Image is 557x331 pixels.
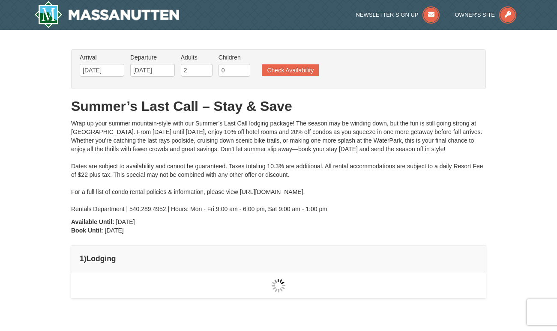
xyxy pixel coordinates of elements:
[219,53,250,62] label: Children
[80,53,124,62] label: Arrival
[34,1,179,28] a: Massanutten Resort
[262,64,319,76] button: Check Availability
[116,218,135,225] span: [DATE]
[455,12,495,18] span: Owner's Site
[34,1,179,28] img: Massanutten Resort Logo
[356,12,419,18] span: Newsletter Sign Up
[455,12,517,18] a: Owner's Site
[272,279,285,292] img: wait gif
[181,53,213,62] label: Adults
[71,218,114,225] strong: Available Until:
[130,53,175,62] label: Departure
[71,98,486,115] h1: Summer’s Last Call – Stay & Save
[84,254,87,263] span: )
[105,227,124,234] span: [DATE]
[356,12,440,18] a: Newsletter Sign Up
[80,254,477,263] h4: 1 Lodging
[71,119,486,213] div: Wrap up your summer mountain-style with our Summer’s Last Call lodging package! The season may be...
[71,227,103,234] strong: Book Until:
